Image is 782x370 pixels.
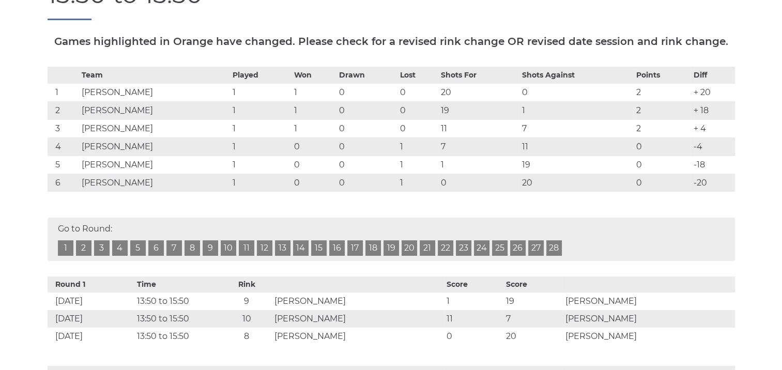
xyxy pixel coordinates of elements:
[634,101,691,119] td: 2
[492,240,508,256] a: 25
[397,101,438,119] td: 0
[230,137,292,156] td: 1
[438,156,519,174] td: 1
[230,67,292,83] th: Played
[503,276,563,292] th: Score
[48,174,79,192] td: 6
[444,310,503,328] td: 11
[48,36,735,47] h5: Games highlighted in Orange have changed. Please check for a revised rink change OR revised date ...
[222,310,272,328] td: 10
[347,240,363,256] a: 17
[48,328,135,345] td: [DATE]
[221,240,236,256] a: 10
[438,137,519,156] td: 7
[691,101,734,119] td: + 18
[691,174,734,192] td: -20
[230,101,292,119] td: 1
[519,83,633,101] td: 0
[48,156,79,174] td: 5
[397,83,438,101] td: 0
[438,83,519,101] td: 20
[336,156,398,174] td: 0
[691,156,734,174] td: -18
[79,174,230,192] td: [PERSON_NAME]
[48,101,79,119] td: 2
[257,240,272,256] a: 12
[528,240,544,256] a: 27
[48,276,135,292] th: Round 1
[112,240,128,256] a: 4
[546,240,562,256] a: 28
[438,240,453,256] a: 22
[691,119,734,137] td: + 4
[438,67,519,83] th: Shots For
[230,174,292,192] td: 1
[48,137,79,156] td: 4
[134,276,222,292] th: Time
[336,119,398,137] td: 0
[634,137,691,156] td: 0
[79,119,230,137] td: [PERSON_NAME]
[336,174,398,192] td: 0
[292,67,336,83] th: Won
[222,276,272,292] th: Rink
[519,101,633,119] td: 1
[185,240,200,256] a: 8
[272,328,444,345] td: [PERSON_NAME]
[519,137,633,156] td: 11
[438,119,519,137] td: 11
[272,310,444,328] td: [PERSON_NAME]
[420,240,435,256] a: 21
[293,240,309,256] a: 14
[79,67,230,83] th: Team
[397,119,438,137] td: 0
[438,174,519,192] td: 0
[519,156,633,174] td: 19
[134,292,222,310] td: 13:50 to 15:50
[444,292,503,310] td: 1
[222,292,272,310] td: 9
[94,240,110,256] a: 3
[519,119,633,137] td: 7
[222,328,272,345] td: 8
[510,240,526,256] a: 26
[336,137,398,156] td: 0
[134,310,222,328] td: 13:50 to 15:50
[134,328,222,345] td: 13:50 to 15:50
[239,240,254,256] a: 11
[275,240,290,256] a: 13
[48,218,735,261] div: Go to Round:
[48,119,79,137] td: 3
[384,240,399,256] a: 19
[444,328,503,345] td: 0
[444,276,503,292] th: Score
[402,240,417,256] a: 20
[562,310,734,328] td: [PERSON_NAME]
[503,310,563,328] td: 7
[691,83,734,101] td: + 20
[519,174,633,192] td: 20
[456,240,471,256] a: 23
[79,137,230,156] td: [PERSON_NAME]
[203,240,218,256] a: 9
[79,83,230,101] td: [PERSON_NAME]
[397,156,438,174] td: 1
[79,156,230,174] td: [PERSON_NAME]
[272,292,444,310] td: [PERSON_NAME]
[292,137,336,156] td: 0
[230,156,292,174] td: 1
[48,292,135,310] td: [DATE]
[634,119,691,137] td: 2
[691,67,734,83] th: Diff
[230,119,292,137] td: 1
[292,101,336,119] td: 1
[691,137,734,156] td: -4
[48,83,79,101] td: 1
[336,83,398,101] td: 0
[166,240,182,256] a: 7
[76,240,91,256] a: 2
[503,328,563,345] td: 20
[336,67,398,83] th: Drawn
[292,156,336,174] td: 0
[634,156,691,174] td: 0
